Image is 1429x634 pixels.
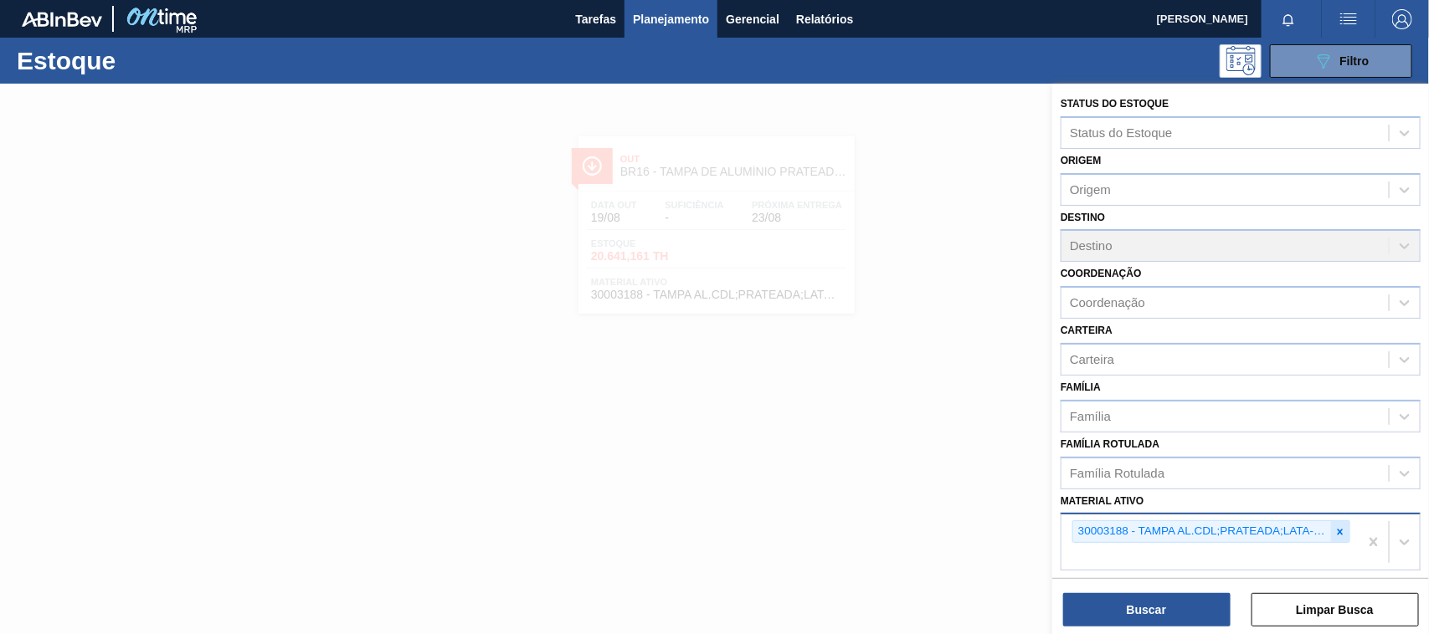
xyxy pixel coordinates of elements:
img: TNhmsLtSVTkK8tSr43FrP2fwEKptu5GPRR3wAAAABJRU5ErkJggg== [22,12,102,27]
div: 30003188 - TAMPA AL.CDL;PRATEADA;LATA-AUTOMATICA; [1073,521,1331,542]
div: Coordenação [1070,296,1145,310]
label: Origem [1061,155,1102,166]
label: Coordenação [1061,268,1142,279]
label: Carteira [1061,325,1113,336]
button: Notificações [1262,8,1315,31]
span: Filtro [1340,54,1370,68]
div: Família [1070,409,1111,423]
label: Destino [1061,212,1105,223]
span: Tarefas [575,9,616,29]
div: Status do Estoque [1070,125,1173,140]
div: Pogramando: nenhum usuário selecionado [1220,44,1262,78]
span: Relatórios [796,9,853,29]
img: userActions [1339,9,1359,29]
label: Status do Estoque [1061,98,1169,110]
h1: Estoque [17,51,262,70]
label: Família Rotulada [1061,438,1159,450]
div: Carteira [1070,352,1114,366]
div: Família Rotulada [1070,466,1164,480]
label: Família [1061,381,1101,393]
button: Filtro [1270,44,1412,78]
span: Planejamento [633,9,709,29]
span: Gerencial [726,9,779,29]
img: Logout [1392,9,1412,29]
div: Origem [1070,182,1111,197]
label: Material ativo [1061,495,1144,507]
